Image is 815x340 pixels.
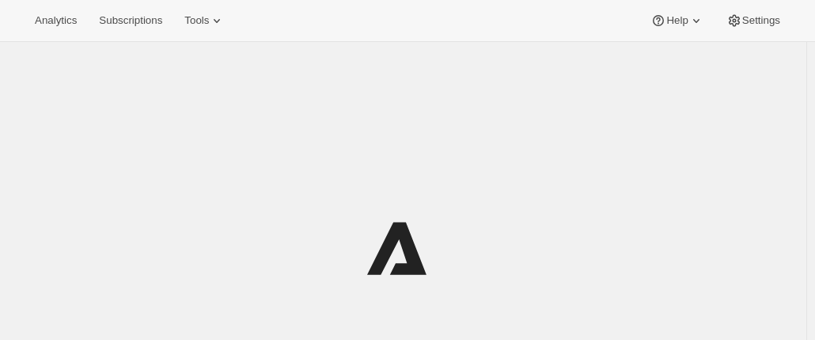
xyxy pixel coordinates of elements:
span: Settings [742,14,780,27]
button: Analytics [25,10,86,32]
span: Analytics [35,14,77,27]
button: Help [641,10,713,32]
button: Subscriptions [89,10,172,32]
span: Tools [184,14,209,27]
span: Subscriptions [99,14,162,27]
button: Tools [175,10,234,32]
button: Settings [717,10,790,32]
span: Help [666,14,688,27]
